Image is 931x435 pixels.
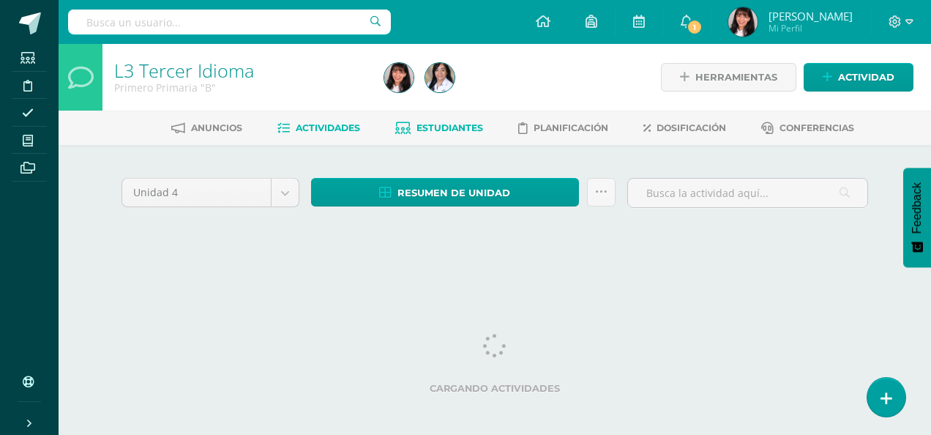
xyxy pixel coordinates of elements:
[838,64,894,91] span: Actividad
[397,179,510,207] span: Resumen de unidad
[114,60,367,81] h1: L3 Tercer Idioma
[761,116,854,140] a: Conferencias
[657,122,726,133] span: Dosificación
[728,7,758,37] img: f24f368c0c04a6efa02f0eb874e4cc40.png
[769,22,853,34] span: Mi Perfil
[425,63,455,92] img: 370ed853a3a320774bc16059822190fc.png
[416,122,483,133] span: Estudiantes
[122,179,299,207] a: Unidad 4
[804,63,913,92] a: Actividad
[643,116,726,140] a: Dosificación
[911,182,924,234] span: Feedback
[114,58,254,83] a: L3 Tercer Idioma
[903,168,931,267] button: Feedback - Mostrar encuesta
[277,116,360,140] a: Actividades
[133,179,260,207] span: Unidad 4
[687,19,703,35] span: 1
[296,122,360,133] span: Actividades
[384,63,414,92] img: f24f368c0c04a6efa02f0eb874e4cc40.png
[68,10,391,34] input: Busca un usuario...
[121,383,868,394] label: Cargando actividades
[628,179,867,207] input: Busca la actividad aquí...
[779,122,854,133] span: Conferencias
[395,116,483,140] a: Estudiantes
[171,116,242,140] a: Anuncios
[534,122,608,133] span: Planificación
[311,178,579,207] a: Resumen de unidad
[114,81,367,94] div: Primero Primaria 'B'
[191,122,242,133] span: Anuncios
[695,64,777,91] span: Herramientas
[518,116,608,140] a: Planificación
[661,63,796,92] a: Herramientas
[769,9,853,23] span: [PERSON_NAME]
